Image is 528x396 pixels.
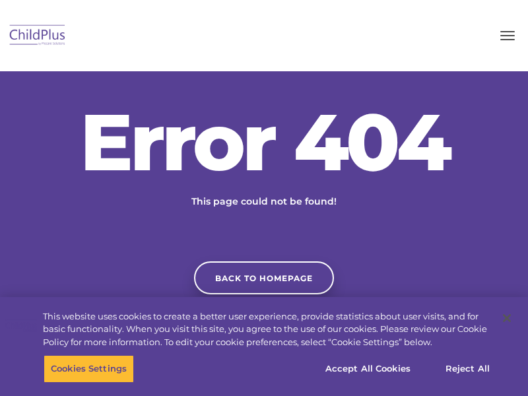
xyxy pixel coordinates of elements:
[194,261,334,294] a: Back to homepage
[7,20,69,51] img: ChildPlus by Procare Solutions
[43,310,491,349] div: This website uses cookies to create a better user experience, provide statistics about user visit...
[125,195,403,209] p: This page could not be found!
[318,355,418,383] button: Accept All Cookies
[426,355,509,383] button: Reject All
[44,355,134,383] button: Cookies Settings
[66,102,462,181] h2: Error 404
[492,304,521,333] button: Close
